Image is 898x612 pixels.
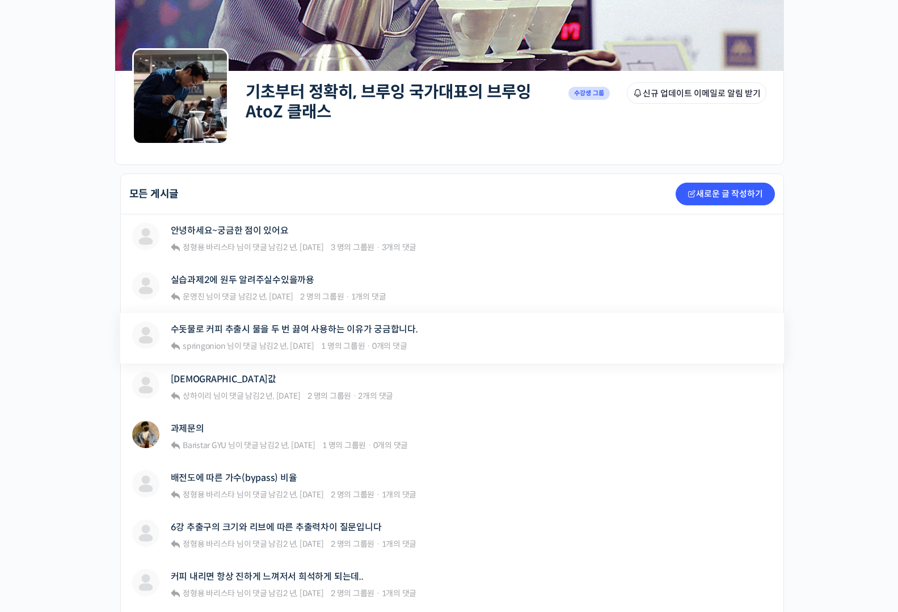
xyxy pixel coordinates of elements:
[373,440,408,450] span: 0개의 댓글
[181,539,235,549] a: 정형용 바리스타
[171,472,297,483] a: 배전도에 따른 가수(bypass) 비율
[171,225,289,236] a: 안녕하세요~궁금한 점이 있어요
[372,341,407,351] span: 0개의 댓글
[376,489,380,500] span: ·
[568,87,610,100] span: 수강생 그룹
[3,360,75,388] a: 홈
[368,440,372,450] span: ·
[175,377,189,386] span: 설정
[331,539,374,549] span: 2 명의 그룹원
[75,360,146,388] a: 대화
[273,341,314,351] a: 2 년, [DATE]
[252,292,293,302] a: 2 년, [DATE]
[183,391,212,401] span: 상하이리
[132,48,229,145] img: Group logo of 기초부터 정확히, 브루잉 국가대표의 브루잉 AtoZ 클래스
[129,189,179,199] h2: 모든 게시글
[183,539,235,549] span: 정형용 바리스타
[322,440,366,450] span: 1 명의 그룹원
[260,391,300,401] a: 2 년, [DATE]
[171,423,204,434] a: 과제문의
[283,539,323,549] a: 2 년, [DATE]
[283,588,323,598] a: 2 년, [DATE]
[181,242,323,252] span: 님이 댓글 남김
[358,391,393,401] span: 2개의 댓글
[104,377,117,386] span: 대화
[183,341,225,351] span: springonion
[283,242,323,252] a: 2 년, [DATE]
[382,539,417,549] span: 1개의 댓글
[183,440,226,450] span: Baristar GYU
[366,341,370,351] span: ·
[181,242,235,252] a: 정형용 바리스타
[246,82,531,122] a: 기초부터 정확히, 브루잉 국가대표의 브루잉 AtoZ 클래스
[181,292,293,302] span: 님이 댓글 남김
[181,440,315,450] span: 님이 댓글 남김
[183,588,235,598] span: 정형용 바리스타
[331,588,374,598] span: 2 명의 그룹원
[181,588,235,598] a: 정형용 바리스타
[181,489,235,500] a: 정형용 바리스타
[171,522,382,533] a: 6강 추출구의 크기와 리브에 따른 추출력차이 질문입니다
[171,324,418,335] a: 수돗물로 커피 추출시 물을 두 번 끓여 사용하는 이유가 궁금합니다.
[382,588,417,598] span: 1개의 댓글
[283,489,323,500] a: 2 년, [DATE]
[376,242,380,252] span: ·
[300,292,344,302] span: 2 명의 그룹원
[331,242,374,252] span: 3 명의 그룹원
[627,82,766,104] button: 신규 업데이트 이메일로 알림 받기
[146,360,218,388] a: 설정
[181,539,323,549] span: 님이 댓글 남김
[183,242,235,252] span: 정형용 바리스타
[181,391,212,401] a: 상하이리
[181,341,225,351] a: springonion
[181,391,300,401] span: 님이 댓글 남김
[345,292,349,302] span: ·
[275,440,315,450] a: 2 년, [DATE]
[376,588,380,598] span: ·
[171,374,276,385] a: [DEMOGRAPHIC_DATA]값
[171,571,364,582] a: 커피 내리면 항상 진하게 느껴저서 희석하게 되는데..
[181,440,226,450] a: Baristar GYU
[183,489,235,500] span: 정형용 바리스타
[181,588,323,598] span: 님이 댓글 남김
[181,292,204,302] a: 운영진
[351,292,386,302] span: 1개의 댓글
[321,341,365,351] span: 1 명의 그룹원
[331,489,374,500] span: 2 명의 그룹원
[307,391,351,401] span: 2 명의 그룹원
[36,377,43,386] span: 홈
[183,292,204,302] span: 운영진
[382,489,417,500] span: 1개의 댓글
[181,341,314,351] span: 님이 댓글 남김
[676,183,775,205] a: 새로운 글 작성하기
[181,489,323,500] span: 님이 댓글 남김
[353,391,357,401] span: ·
[382,242,417,252] span: 3개의 댓글
[376,539,380,549] span: ·
[171,275,314,285] a: 실습과제2에 원두 알려주실수있을까용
